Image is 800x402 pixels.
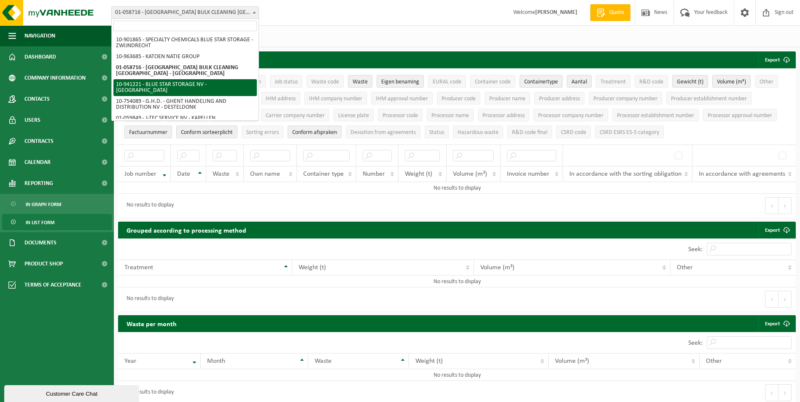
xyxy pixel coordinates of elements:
[415,358,443,364] span: Weight (t)
[765,197,778,214] button: Previous
[113,62,257,79] li: 01-058716 - [GEOGRAPHIC_DATA] BULK CLEANING [GEOGRAPHIC_DATA] - [GEOGRAPHIC_DATA]
[590,4,630,21] a: Quote
[112,7,259,19] span: 01-058716 - ANTWERP BULK CLEANING NV - ANTWERPEN
[288,126,342,138] button: Conform afspraken : Activate to sort
[760,79,773,85] span: Other
[429,129,444,136] span: Status
[425,126,449,138] button: StatusStatus: Activate to sort
[124,171,156,177] span: Job number
[533,109,608,121] button: Processor company numberVerwerker ondernemingsnummer: Activate to sort
[539,96,580,102] span: Producer address
[405,171,432,177] span: Weight (t)
[765,321,780,327] font: Export
[353,79,368,85] span: Waste
[778,291,792,308] button: Next
[666,92,752,105] button: Producer establishment numberProducent vestigingsnummer: Activate to sort
[706,358,722,364] span: Other
[24,274,81,295] span: Terms of acceptance
[24,110,40,131] span: Users
[524,79,558,85] span: Containertype
[442,96,476,102] span: Producer code
[458,129,498,136] span: Hazardous waste
[765,57,780,63] font: Export
[699,171,785,177] span: In accordance with agreements
[534,92,585,105] button: Producer addressProducent adres: Activate to sort
[485,92,530,105] button: Producer nameProducent naam: Activate to sort
[600,129,659,136] span: CSRD ESRS E5-5 category
[207,358,225,364] span: Month
[712,75,751,88] button: Volume (m³)Volume (m³): Activate to sort
[24,88,50,110] span: Contacts
[703,109,777,121] button: Processor approval numberVerwerker erkenningsnummer: Activate to sort
[315,358,331,364] span: Waste
[470,75,515,88] button: Container codeContainercode: Activate to sort
[270,75,302,88] button: Job statusTaakstatus: Activate to sort
[113,79,257,96] li: 10-941221 - BLUE STAR STORAGE NV - [GEOGRAPHIC_DATA]
[371,92,433,105] button: IHM approval numberIHM erkenningsnummer: Activate to sort
[556,126,591,138] button: CSRD codeCSRD code: Activate to sort
[309,96,362,102] span: IHM company number
[246,129,279,136] span: Sorting errors
[350,129,416,136] span: Deviation from agreements
[124,358,137,364] span: Year
[24,67,86,88] span: Company information
[24,131,54,152] span: Contracts
[535,9,577,16] strong: [PERSON_NAME]
[242,126,283,138] button: Sorting errorsSorteerfouten: Activate to sort
[118,369,796,381] td: No results to display
[261,92,300,105] button: IHM addressIHM adres: Activate to sort
[124,126,172,138] button: FactuurnummerFactuurnummer: Activate to sort
[513,9,577,16] font: Welcome
[292,129,337,136] span: Conform afspraken
[595,126,664,138] button: CSRD ESRS E5-5 categoryCSRD ESRS E5-5 categorie: Activate to sort
[118,315,185,332] h2: Waste per month
[475,79,511,85] span: Container code
[571,79,587,85] span: Aantal
[299,264,326,271] span: Weight (t)
[24,232,57,253] span: Documents
[478,109,529,121] button: Processor addressVerwerker adres: Activate to sort
[758,51,795,68] button: Export
[555,358,589,364] span: Volume (m³)
[24,173,53,194] span: Reporting
[24,253,63,274] span: Product Shop
[437,92,480,105] button: Producer codeProducent code: Activate to sort
[596,75,630,88] button: TreatmentVerwerkingswijze: Activate to sort
[758,222,795,239] a: Export
[688,246,703,253] label: Seek:
[617,113,694,119] span: Processor establishment number
[377,75,424,88] button: Eigen benamingEigen benaming: Activate to sort
[635,75,668,88] button: R&D codeR&amp;D code: Activate to sort
[480,264,514,271] span: Volume (m³)
[346,126,420,138] button: Deviation from agreementsAfwijking t.o.v. afspraken: Activate to sort
[24,46,56,67] span: Dashboard
[122,292,174,307] div: No results to display
[176,126,237,138] button: Conform sorteerplicht : Activate to sort
[755,75,778,88] button: OtherAndere: Activate to sort
[758,315,795,332] a: Export
[213,171,229,177] span: Waste
[453,171,487,177] span: Volume (m³)
[118,182,796,194] td: No results to display
[181,129,233,136] span: Conform sorteerplicht
[520,75,563,88] button: ContainertypeContainertype: Activate to sort
[303,171,344,177] span: Container type
[266,96,296,102] span: IHM address
[778,384,792,401] button: Next
[311,79,339,85] span: Waste code
[765,228,780,233] font: Export
[431,113,469,119] span: Processor name
[427,109,474,121] button: Processor nameVerwerker naam: Activate to sort
[113,35,257,51] li: 10-901865 - SPECIALTY CHEMICALS BLUE STAR STORAGE - ZWIJNDRECHT
[507,126,552,138] button: R&D code finalR&amp;D code finaal: Activate to sort
[593,96,657,102] span: Producer company number
[363,171,385,177] span: Number
[266,113,325,119] span: Carrier company number
[677,79,703,85] span: Gewicht (t)
[717,79,746,85] span: Volume (m³)
[677,264,693,271] span: Other
[304,92,367,105] button: IHM company numberIHM ondernemingsnummer: Activate to sort
[118,276,796,287] td: No results to display
[118,222,255,238] h2: Grouped according to processing method
[482,113,525,119] span: Processor address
